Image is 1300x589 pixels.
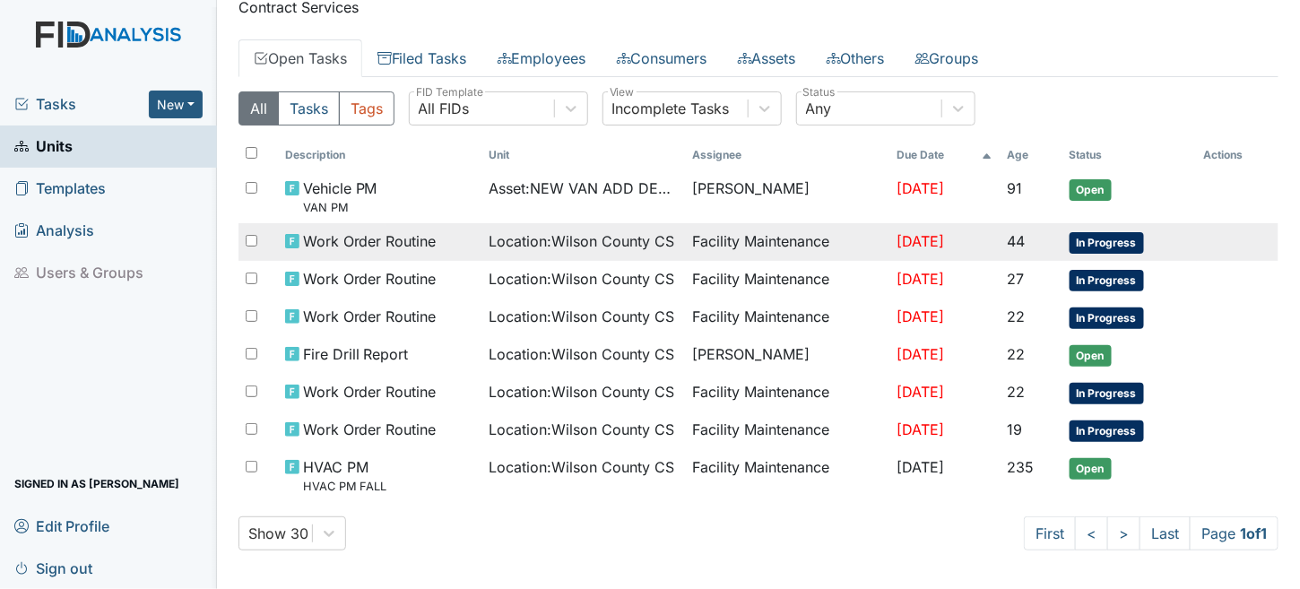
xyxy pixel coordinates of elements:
div: Type filter [238,91,394,126]
td: Facility Maintenance [686,223,890,261]
span: 27 [1007,270,1024,288]
span: 235 [1007,458,1034,476]
a: Consumers [602,39,723,77]
td: Facility Maintenance [686,261,890,299]
button: All [238,91,279,126]
span: Edit Profile [14,512,109,540]
a: Groups [900,39,994,77]
th: Toggle SortBy [889,140,1000,170]
span: 22 [1007,307,1025,325]
a: Open Tasks [238,39,362,77]
span: [DATE] [897,232,944,250]
a: Others [811,39,900,77]
span: Page [1190,516,1278,550]
a: < [1075,516,1108,550]
a: Filed Tasks [362,39,482,77]
span: Open [1070,345,1112,367]
a: Assets [723,39,811,77]
button: Tags [339,91,394,126]
span: Units [14,133,73,160]
th: Toggle SortBy [1062,140,1197,170]
button: New [149,91,203,118]
span: Work Order Routine [303,268,437,290]
span: Location : Wilson County CS [489,306,674,327]
span: Sign out [14,554,92,582]
td: Facility Maintenance [686,299,890,336]
span: [DATE] [897,345,944,363]
span: In Progress [1070,232,1144,254]
span: Vehicle PM VAN PM [303,178,377,216]
span: Location : Wilson County CS [489,230,674,252]
div: Open Tasks [238,91,1278,550]
small: VAN PM [303,199,377,216]
span: [DATE] [897,458,944,476]
span: Work Order Routine [303,381,437,403]
td: [PERSON_NAME] [686,336,890,374]
span: Location : Wilson County CS [489,381,674,403]
th: Actions [1197,140,1278,170]
span: In Progress [1070,270,1144,291]
div: All FIDs [419,98,470,119]
span: 22 [1007,345,1025,363]
a: Employees [482,39,602,77]
td: Facility Maintenance [686,374,890,411]
span: 19 [1007,420,1022,438]
span: In Progress [1070,383,1144,404]
span: 91 [1007,179,1022,197]
span: [DATE] [897,307,944,325]
nav: task-pagination [1024,516,1278,550]
span: [DATE] [897,383,944,401]
span: In Progress [1070,420,1144,442]
button: Tasks [278,91,340,126]
span: Location : Wilson County CS [489,268,674,290]
th: Toggle SortBy [278,140,482,170]
th: Toggle SortBy [1000,140,1062,170]
span: Location : Wilson County CS [489,456,674,478]
span: Location : Wilson County CS [489,343,674,365]
span: Analysis [14,217,94,245]
div: Any [806,98,832,119]
span: Signed in as [PERSON_NAME] [14,470,179,498]
div: Incomplete Tasks [612,98,730,119]
th: Assignee [686,140,890,170]
a: Last [1140,516,1191,550]
span: In Progress [1070,307,1144,329]
span: Open [1070,458,1112,480]
a: > [1107,516,1140,550]
td: Facility Maintenance [686,449,890,502]
span: Fire Drill Report [303,343,409,365]
div: Show 30 [248,523,308,544]
span: HVAC PM HVAC PM FALL [303,456,387,495]
span: Location : Wilson County CS [489,419,674,440]
a: Tasks [14,93,149,115]
th: Toggle SortBy [481,140,686,170]
td: [PERSON_NAME] [686,170,890,223]
small: HVAC PM FALL [303,478,387,495]
input: Toggle All Rows Selected [246,147,257,159]
span: Asset : NEW VAN ADD DETAILS [489,178,679,199]
td: Facility Maintenance [686,411,890,449]
span: 44 [1007,232,1025,250]
span: [DATE] [897,179,944,197]
span: Open [1070,179,1112,201]
a: First [1024,516,1076,550]
span: 22 [1007,383,1025,401]
span: Work Order Routine [303,306,437,327]
span: Work Order Routine [303,230,437,252]
span: Work Order Routine [303,419,437,440]
span: [DATE] [897,270,944,288]
span: Templates [14,175,106,203]
strong: 1 of 1 [1240,524,1267,542]
span: [DATE] [897,420,944,438]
